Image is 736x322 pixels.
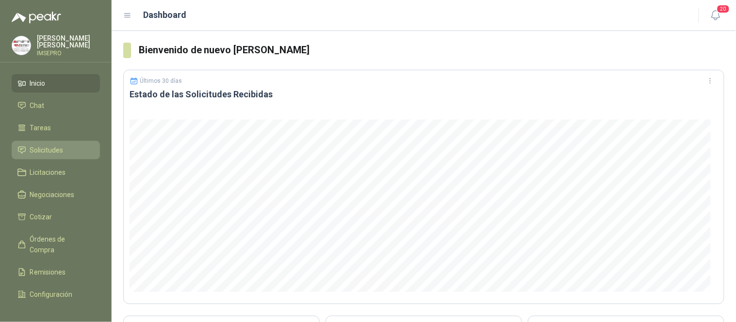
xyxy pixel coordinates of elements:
a: Órdenes de Compra [12,230,100,259]
a: Licitaciones [12,163,100,182]
p: Últimos 30 días [140,77,182,84]
span: Chat [30,100,45,111]
span: Cotizar [30,212,52,222]
a: Inicio [12,74,100,92]
span: Configuración [30,289,73,300]
a: Remisiones [12,263,100,281]
h1: Dashboard [144,8,187,22]
span: 20 [717,4,730,14]
span: Solicitudes [30,145,64,155]
img: Logo peakr [12,12,61,23]
a: Negociaciones [12,185,100,204]
span: Órdenes de Compra [30,234,91,255]
span: Negociaciones [30,189,75,200]
span: Licitaciones [30,167,66,178]
span: Remisiones [30,267,66,277]
a: Tareas [12,119,100,137]
a: Solicitudes [12,141,100,159]
p: [PERSON_NAME] [PERSON_NAME] [37,35,100,48]
img: Company Logo [12,36,31,55]
h3: Bienvenido de nuevo [PERSON_NAME] [139,43,724,58]
span: Inicio [30,78,46,89]
a: Cotizar [12,208,100,226]
h3: Estado de las Solicitudes Recibidas [130,89,718,100]
button: 20 [707,7,724,24]
span: Tareas [30,123,51,133]
a: Chat [12,96,100,115]
p: IMSEPRO [37,50,100,56]
a: Configuración [12,285,100,304]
